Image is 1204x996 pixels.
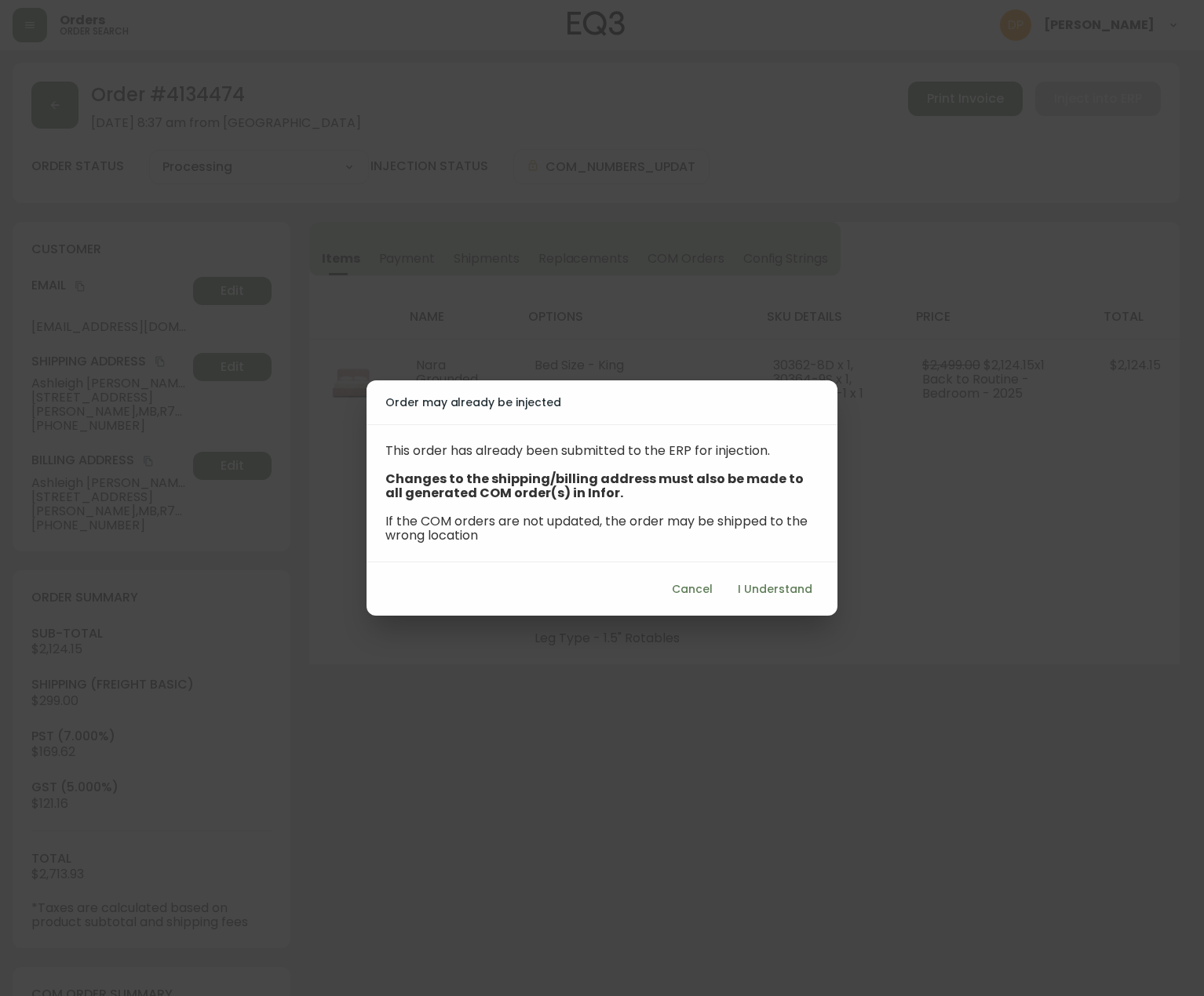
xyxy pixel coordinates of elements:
h2: Order may already be injected [385,393,819,412]
button: Cancel [666,575,719,604]
span: I Understand [738,580,812,599]
span: Cancel [672,580,713,599]
button: I Understand [732,575,819,604]
b: Changes to the shipping/billing address must also be made to all generated COM order(s) in Infor. [385,470,804,502]
p: This order has already been submitted to the ERP for injection. If the COM orders are not updated... [385,444,819,543]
